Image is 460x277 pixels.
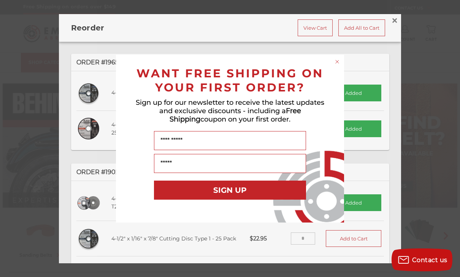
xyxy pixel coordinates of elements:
[392,248,452,271] button: Contact us
[136,98,324,123] span: Sign up for our newsletter to receive the latest updates and exclusive discounts - including a co...
[412,256,447,264] span: Contact us
[154,181,306,200] button: SIGN UP
[136,66,324,94] span: WANT FREE SHIPPING ON YOUR FIRST ORDER?
[170,107,301,123] span: Free Shipping
[333,58,341,66] button: Close dialog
